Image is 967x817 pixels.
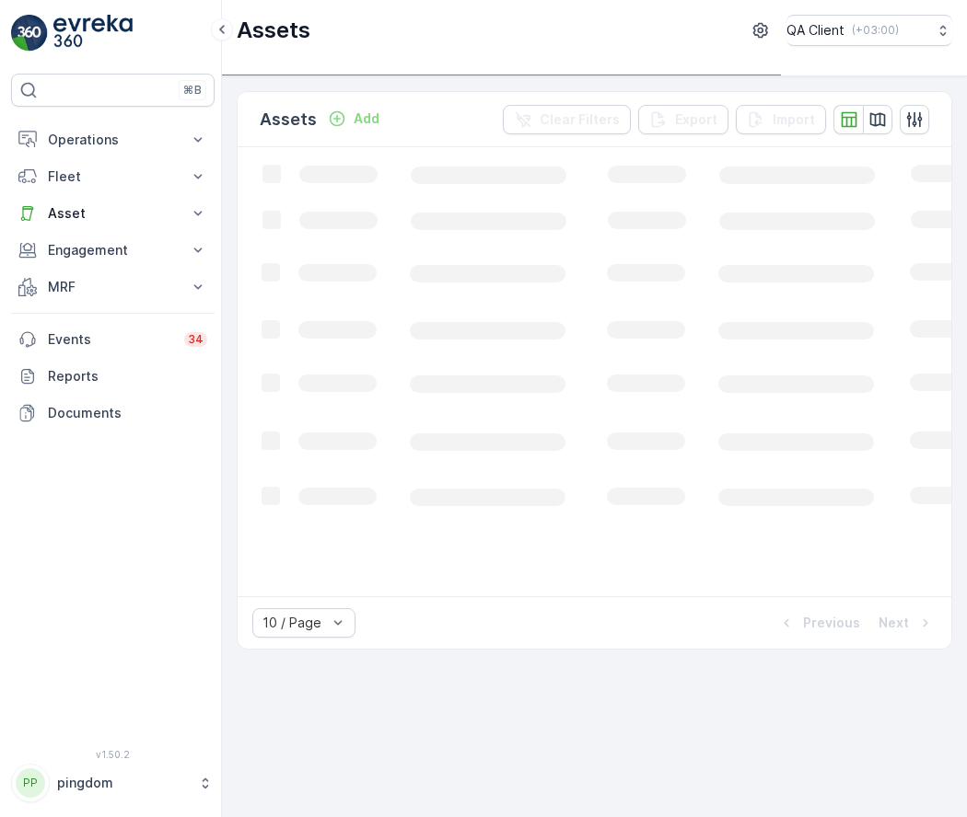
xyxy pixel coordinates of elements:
button: Add [320,108,387,130]
img: logo [11,15,48,52]
img: logo_light-DOdMpM7g.png [53,15,133,52]
p: Clear Filters [540,110,620,129]
p: ( +03:00 ) [852,23,899,38]
p: Next [879,614,909,632]
p: Previous [803,614,860,632]
p: Operations [48,131,178,149]
a: Reports [11,358,215,395]
p: Reports [48,367,207,385]
p: ⌘B [183,83,202,98]
button: Export [638,105,728,134]
p: Asset [48,204,178,223]
button: Asset [11,195,215,232]
p: pingdom [57,774,189,792]
span: v 1.50.2 [11,749,215,760]
p: 34 [188,332,204,347]
a: Documents [11,395,215,432]
button: Next [877,612,937,634]
p: Add [354,109,379,128]
p: QA Client [786,21,845,40]
p: Fleet [48,167,178,186]
button: Import [736,105,826,134]
button: PPpingdom [11,764,215,802]
p: Assets [260,107,317,132]
p: MRF [48,278,178,296]
button: MRF [11,269,215,305]
p: Engagement [48,241,178,259]
p: Import [773,110,815,129]
button: Fleet [11,158,215,195]
p: Documents [48,404,207,422]
button: Engagement [11,232,215,269]
p: Export [675,110,717,129]
button: Previous [775,612,862,634]
a: Events34 [11,321,215,358]
div: PP [16,768,45,798]
button: Operations [11,121,215,158]
p: Events [48,330,173,349]
p: Assets [237,16,310,45]
button: QA Client(+03:00) [786,15,952,46]
button: Clear Filters [503,105,631,134]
